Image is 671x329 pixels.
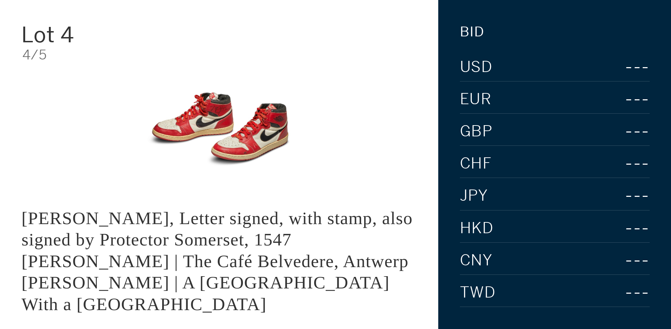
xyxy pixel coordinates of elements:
div: 4/5 [22,48,417,62]
div: --- [609,88,650,110]
span: USD [460,59,493,75]
div: --- [589,282,650,303]
div: [PERSON_NAME], Letter signed, with stamp, also signed by Protector Somerset, 1547 [PERSON_NAME] |... [21,208,413,314]
span: CHF [460,156,492,171]
span: EUR [460,92,492,107]
span: CNY [460,253,493,268]
div: --- [581,185,650,206]
div: --- [597,217,650,239]
span: GBP [460,124,493,139]
span: TWD [460,285,496,300]
div: --- [606,153,650,174]
div: --- [582,56,650,78]
span: JPY [460,188,488,203]
div: --- [600,250,650,271]
img: King Edward VI, Letter signed, with stamp, also signed by Protector Somerset, 1547 LOUIS VAN ENGE... [134,72,304,186]
div: --- [607,121,650,142]
div: Bid [460,25,484,38]
div: Lot 4 [21,24,153,45]
span: HKD [460,221,494,236]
